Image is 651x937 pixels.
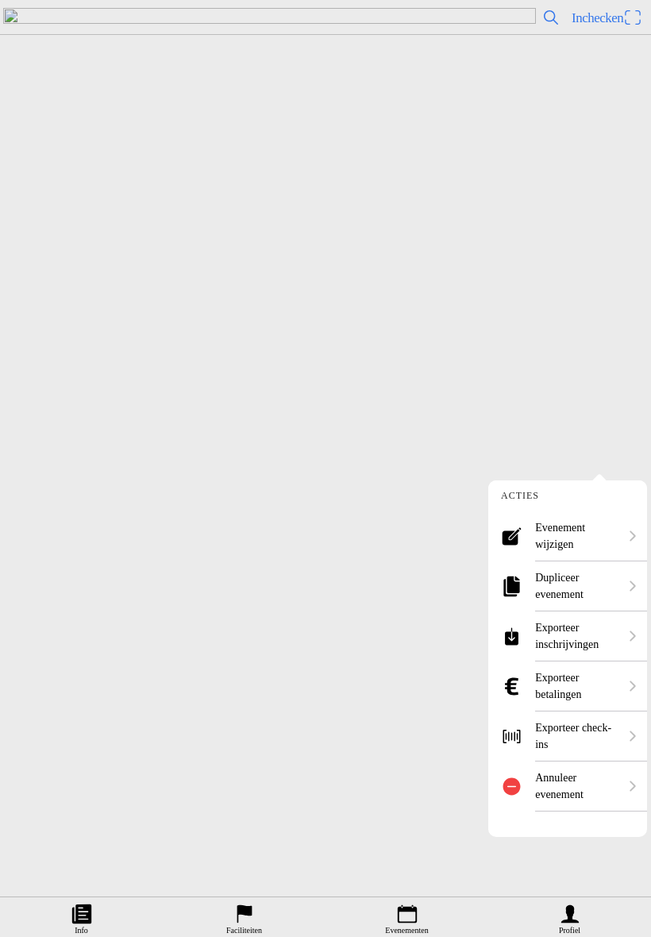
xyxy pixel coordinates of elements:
[535,719,618,753] ion-label: Exporteer check-ins
[535,519,618,553] ion-label: Evenement wijzigen
[535,769,618,803] ion-label: Annuleer evenement
[501,776,522,797] ion-icon: remove circle
[535,669,618,703] ion-label: Exporteer betalingen
[501,676,522,697] ion-icon: logo euro
[501,726,522,747] ion-icon: barcode
[501,626,522,647] ion-icon: download
[501,576,522,597] ion-icon: copy
[535,569,618,603] ion-label: Dupliceer evenement
[535,619,618,653] ion-label: Exporteer inschrijvingen
[501,490,539,502] ion-label: Acties
[501,526,522,547] ion-icon: create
